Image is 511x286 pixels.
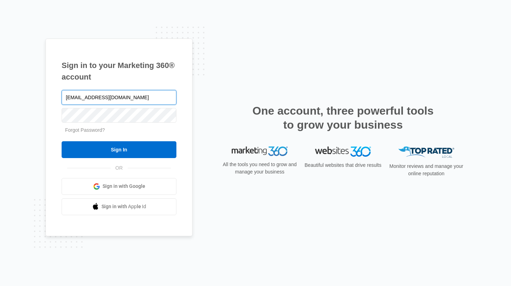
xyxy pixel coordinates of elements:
[250,104,436,132] h2: One account, three powerful tools to grow your business
[65,127,105,133] a: Forgot Password?
[62,90,176,105] input: Email
[387,163,465,177] p: Monitor reviews and manage your online reputation
[398,147,454,158] img: Top Rated Local
[62,198,176,215] a: Sign in with Apple Id
[62,178,176,195] a: Sign in with Google
[232,147,288,156] img: Marketing 360
[62,141,176,158] input: Sign In
[304,162,382,169] p: Beautiful websites that drive results
[111,164,128,172] span: OR
[315,147,371,157] img: Websites 360
[101,203,146,210] span: Sign in with Apple Id
[62,60,176,83] h1: Sign in to your Marketing 360® account
[103,183,145,190] span: Sign in with Google
[220,161,299,176] p: All the tools you need to grow and manage your business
